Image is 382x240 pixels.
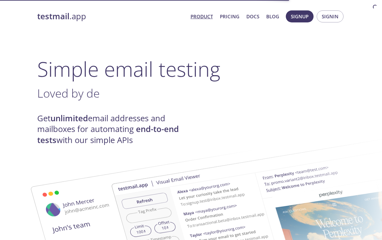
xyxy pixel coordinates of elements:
[37,11,69,22] strong: testmail
[317,10,344,22] button: Signin
[37,57,345,81] h1: Simple email testing
[220,12,239,21] a: Pricing
[322,12,338,21] span: Signin
[191,12,213,21] a: Product
[37,11,185,22] a: testmail.app
[50,113,88,124] strong: unlimited
[291,12,309,21] span: Signup
[266,12,279,21] a: Blog
[37,113,191,146] h4: Get email addresses and mailboxes for automating with our simple APIs
[37,85,100,101] span: Loved by de
[37,123,179,145] strong: end-to-end tests
[246,12,259,21] a: Docs
[286,10,314,22] button: Signup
